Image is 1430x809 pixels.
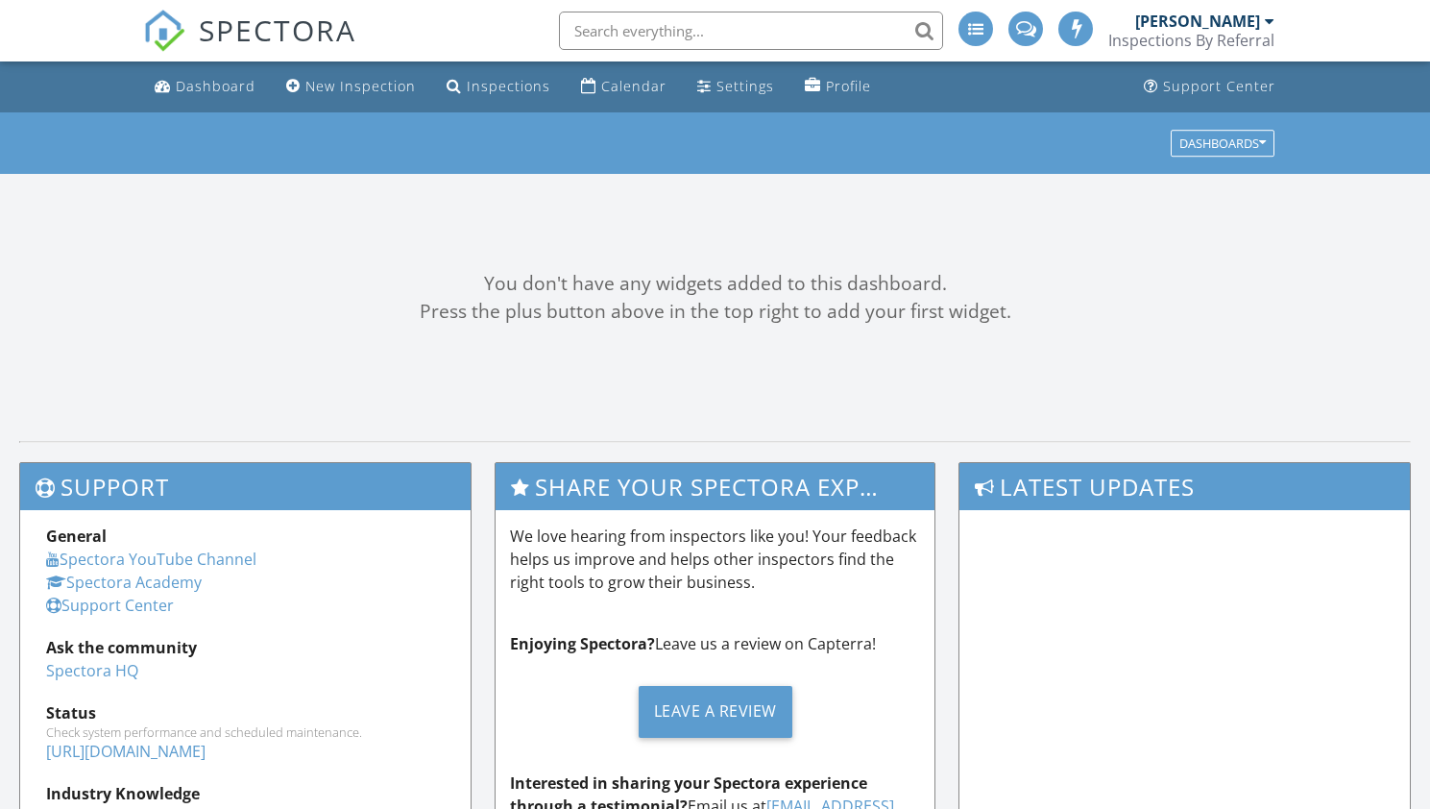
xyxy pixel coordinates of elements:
h3: Share Your Spectora Experience [496,463,934,510]
a: Profile [797,69,879,105]
span: SPECTORA [199,10,356,50]
div: Calendar [601,77,667,95]
input: Search everything... [559,12,943,50]
a: Inspections [439,69,558,105]
p: Leave us a review on Capterra! [510,632,920,655]
div: Press the plus button above in the top right to add your first widget. [19,298,1411,326]
strong: Enjoying Spectora? [510,633,655,654]
a: Spectora YouTube Channel [46,549,256,570]
div: Support Center [1163,77,1275,95]
a: SPECTORA [143,26,356,66]
a: Dashboard [147,69,263,105]
button: Dashboards [1171,130,1274,157]
a: Settings [690,69,782,105]
div: Settings [716,77,774,95]
h3: Support [20,463,471,510]
div: [PERSON_NAME] [1135,12,1260,31]
div: Inspections By Referral [1108,31,1274,50]
a: Calendar [573,69,674,105]
a: Support Center [1136,69,1283,105]
img: The Best Home Inspection Software - Spectora [143,10,185,52]
div: Leave a Review [639,686,792,738]
h3: Latest Updates [959,463,1410,510]
a: New Inspection [279,69,424,105]
div: Dashboard [176,77,255,95]
div: Industry Knowledge [46,782,445,805]
div: Status [46,701,445,724]
div: Inspections [467,77,550,95]
div: Ask the community [46,636,445,659]
div: Check system performance and scheduled maintenance. [46,724,445,740]
a: Leave a Review [510,671,920,752]
div: You don't have any widgets added to this dashboard. [19,270,1411,298]
strong: General [46,526,107,547]
a: Spectora HQ [46,660,138,681]
a: Support Center [46,595,174,616]
div: Profile [826,77,871,95]
p: We love hearing from inspectors like you! Your feedback helps us improve and helps other inspecto... [510,525,920,594]
div: New Inspection [305,77,416,95]
a: [URL][DOMAIN_NAME] [46,741,206,762]
div: Dashboards [1179,136,1266,150]
a: Spectora Academy [46,572,202,593]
